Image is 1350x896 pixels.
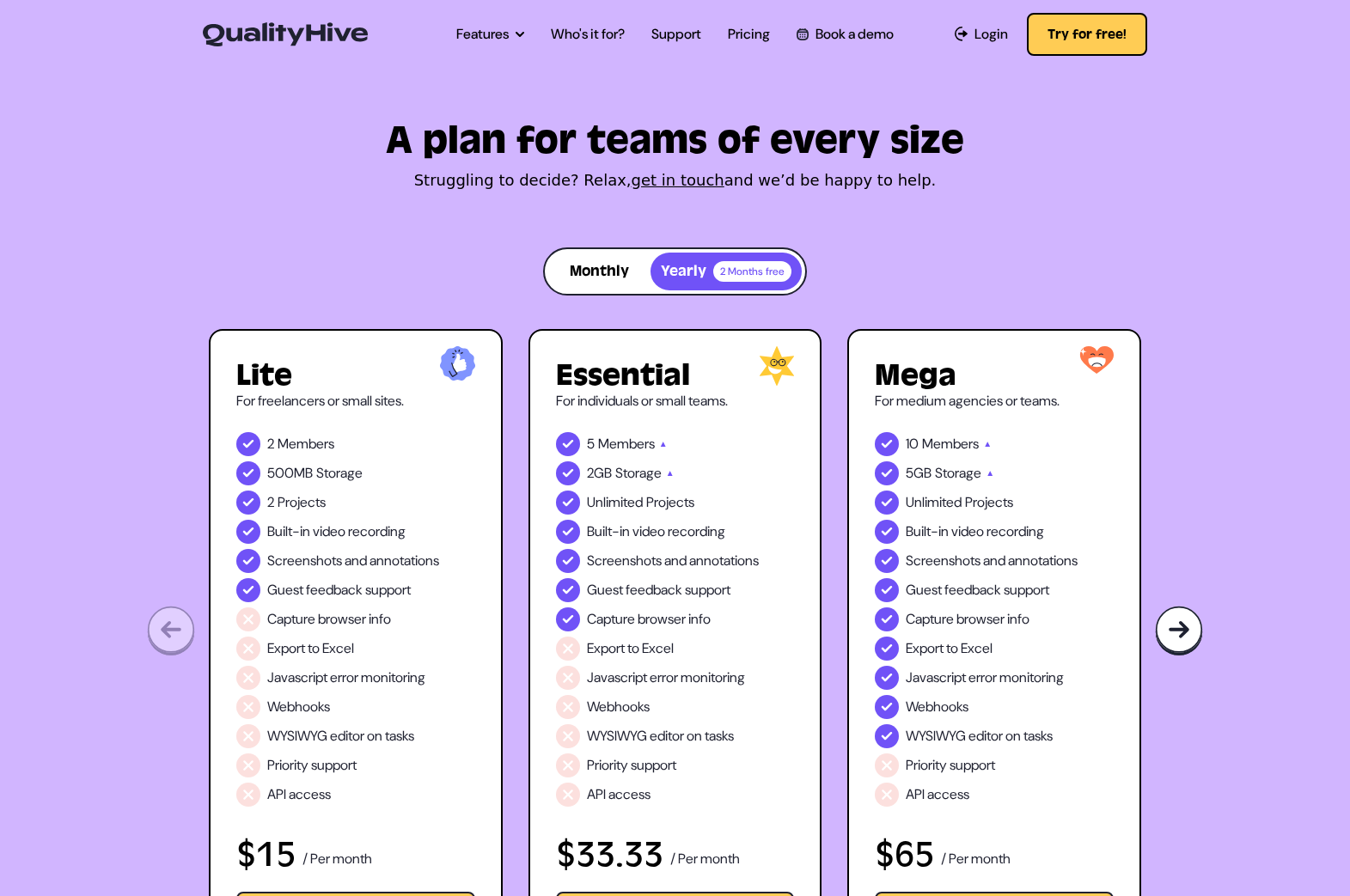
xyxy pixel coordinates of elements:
[556,360,795,391] h2: Essential
[906,726,1053,747] span: WYSIWYG editor on tasks
[587,434,595,454] span: 5
[941,849,1011,873] p: / Per month
[1155,606,1203,656] img: Bug tracking tool
[906,755,995,776] span: Priority support
[906,609,1029,630] span: Capture browser info
[548,253,651,290] button: Monthly
[267,755,357,776] span: Priority support
[983,434,992,454] span: ▲
[1225,755,1315,776] span: Priority support
[1307,434,1316,454] span: ▲
[267,609,391,630] span: Capture browser info
[906,463,932,484] span: 5GB
[666,463,675,484] span: ▲
[986,463,994,484] span: ▲
[278,492,326,513] span: Projects
[236,391,475,411] p: For freelancers or small sites.
[587,638,674,659] span: Export to Excel
[267,434,274,454] span: 2
[1027,13,1147,56] button: Try for free!
[1225,784,1289,805] span: API access
[587,551,759,571] span: Screenshots and annotations
[587,492,643,513] span: Unlimited
[267,667,425,688] span: Javascript error monitoring
[935,463,981,484] span: Storage
[551,24,625,45] a: Who's it for?
[587,580,730,600] span: Guest feedback support
[906,638,993,659] span: Export to Excel
[615,463,662,484] span: Storage
[875,837,934,873] h3: $65
[906,434,919,454] span: 10
[209,168,1141,192] p: Struggling to decide? Relax, and we’d be happy to help.
[906,784,969,805] span: API access
[278,434,334,454] span: Members
[797,24,893,45] a: Book a demo
[203,22,368,46] img: QualityHive - Bug Tracking Tool
[728,24,770,45] a: Pricing
[587,463,612,484] span: 2GB
[267,726,414,747] span: WYSIWYG editor on tasks
[906,667,1064,688] span: Javascript error monitoring
[587,726,734,747] span: WYSIWYG editor on tasks
[1316,463,1324,484] span: ▲
[1246,434,1303,454] span: Members
[906,521,1044,542] span: Built-in video recording
[1225,492,1281,513] span: Unlimited
[587,697,650,717] span: Webhooks
[1225,609,1349,630] span: Capture browser info
[906,697,968,717] span: Webhooks
[267,463,313,484] span: 500MB
[587,784,651,805] span: API access
[316,463,363,484] span: Storage
[267,580,411,600] span: Guest feedback support
[236,837,296,873] h3: $15
[965,492,1013,513] span: Projects
[875,391,1114,411] p: For medium agencies or teams.
[906,580,1049,600] span: Guest feedback support
[1225,434,1243,454] span: 30
[651,253,802,290] button: Yearly
[1285,492,1333,513] span: Projects
[1225,463,1261,484] span: 40GB
[906,551,1078,571] span: Screenshots and annotations
[651,24,701,45] a: Support
[556,391,795,411] p: For individuals or small teams.
[267,638,354,659] span: Export to Excel
[646,492,694,513] span: Projects
[302,849,372,873] p: / Per month
[1265,463,1311,484] span: Storage
[587,521,725,542] span: Built-in video recording
[587,667,745,688] span: Javascript error monitoring
[875,360,1114,391] h2: Mega
[632,171,724,189] a: get in touch
[267,551,439,571] span: Screenshots and annotations
[587,755,676,776] span: Priority support
[267,697,330,717] span: Webhooks
[922,434,979,454] span: Members
[456,24,524,45] a: Features
[267,784,331,805] span: API access
[267,521,406,542] span: Built-in video recording
[556,837,663,873] h3: $33.33
[955,24,1009,45] a: Login
[974,24,1008,45] span: Login
[713,261,791,282] span: 2 Months free
[1194,837,1322,873] h3: $116.67
[236,360,475,391] h2: Lite
[209,125,1141,156] h1: A plan for teams of every size
[906,492,962,513] span: Unlimited
[1225,697,1288,717] span: Webhooks
[267,492,274,513] span: 2
[797,28,808,40] img: Book a QualityHive Demo
[659,434,668,454] span: ▲
[587,609,711,630] span: Capture browser info
[598,434,655,454] span: Members
[1225,638,1312,659] span: Export to Excel
[670,849,740,873] p: / Per month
